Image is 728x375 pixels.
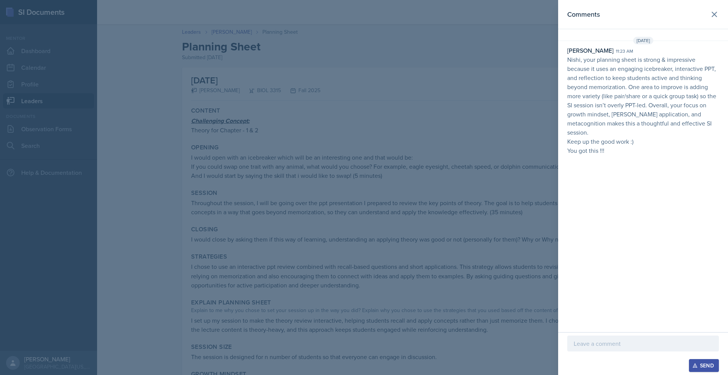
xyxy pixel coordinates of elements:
div: Send [694,362,714,369]
div: 11:23 am [616,48,633,55]
p: Nishi, your planning sheet is strong & impressive because it uses an engaging icebreaker, interac... [567,55,719,137]
div: [PERSON_NAME] [567,46,613,55]
p: You got this !!! [567,146,719,155]
h2: Comments [567,9,600,20]
button: Send [689,359,719,372]
span: [DATE] [633,37,653,44]
p: Keep up the good work :) [567,137,719,146]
